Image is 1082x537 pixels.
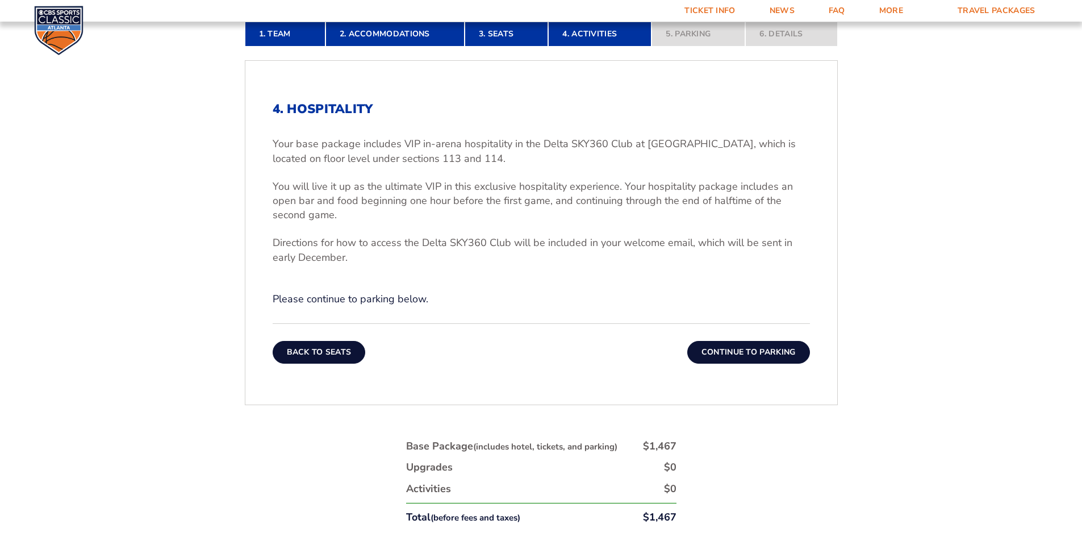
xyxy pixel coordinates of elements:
[273,102,810,116] h2: 4. Hospitality
[325,22,465,47] a: 2. Accommodations
[406,460,453,474] div: Upgrades
[473,441,617,452] small: (includes hotel, tickets, and parking)
[245,22,325,47] a: 1. Team
[273,137,810,165] p: Your base package includes VIP in-arena hospitality in the Delta SKY360 Club at [GEOGRAPHIC_DATA]...
[643,510,676,524] div: $1,467
[687,341,810,364] button: Continue To Parking
[273,236,810,264] p: Directions for how to access the Delta SKY360 Club will be included in your welcome email, which ...
[664,482,676,496] div: $0
[664,460,676,474] div: $0
[406,482,451,496] div: Activities
[643,439,676,453] div: $1,467
[273,292,810,306] p: Please continue to parking below.
[465,22,548,47] a: 3. Seats
[431,512,520,523] small: (before fees and taxes)
[273,341,366,364] button: Back To Seats
[406,510,520,524] div: Total
[34,6,83,55] img: CBS Sports Classic
[406,439,617,453] div: Base Package
[273,180,810,223] p: You will live it up as the ultimate VIP in this exclusive hospitality experience. Your hospitalit...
